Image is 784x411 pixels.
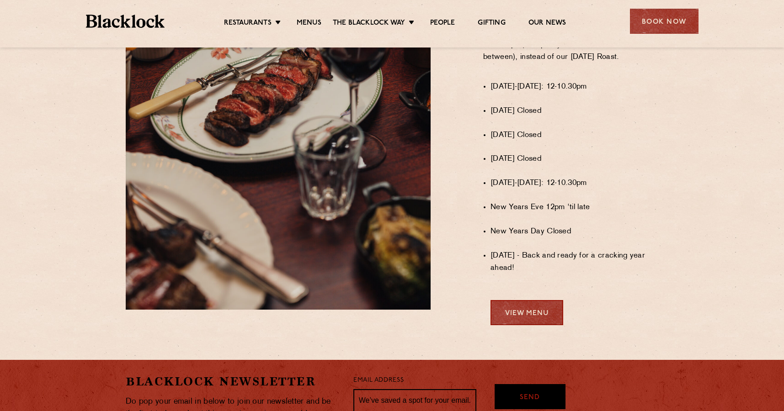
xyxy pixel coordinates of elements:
[491,250,658,274] li: [DATE] - Back and ready for a cracking year ahead!
[491,177,658,190] li: [DATE]-[DATE]: 12-10.30pm
[86,15,165,28] img: BL_Textured_Logo-footer-cropped.svg
[491,81,658,93] li: [DATE]-[DATE]: 12-10.30pm
[491,129,658,142] li: [DATE] Closed
[528,19,566,29] a: Our News
[630,9,699,34] div: Book Now
[353,375,404,386] label: Email Address
[491,226,658,238] li: New Years Day Closed
[491,201,658,214] li: New Years Eve 12pm 'til late
[491,300,563,325] a: View Menu
[126,374,340,390] h2: Blacklock Newsletter
[224,19,272,29] a: Restaurants
[430,19,455,29] a: People
[297,19,321,29] a: Menus
[520,393,540,403] span: Send
[333,19,405,29] a: The Blacklock Way
[478,19,505,29] a: Gifting
[491,105,658,117] li: [DATE] Closed
[491,153,658,165] li: [DATE] Closed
